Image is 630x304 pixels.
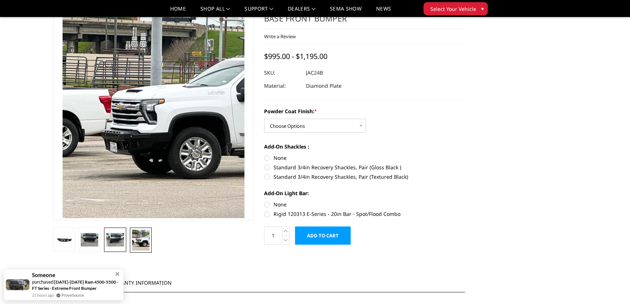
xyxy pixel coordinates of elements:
[264,107,465,115] label: Powder Coat Finish:
[101,273,177,292] a: Warranty Information
[170,6,186,17] a: Home
[264,189,465,197] label: Add-On Light Bar:
[264,66,300,79] dt: SKU:
[61,292,84,298] a: ProveSource
[32,279,118,291] a: [DATE]-[DATE] Ram 4500-5500 - FT Series - Extreme Front Bumper
[594,269,630,304] iframe: Chat Widget
[288,6,315,17] a: Dealers
[200,6,230,17] a: shop all
[132,230,149,250] img: 2024-2025 Chevrolet 2500-3500 - FT Series - Base Front Bumper
[306,66,323,79] dd: JAC24B
[264,210,465,218] label: Rigid 120313 E-Series - 20in Bar - Spot/Flood Combo
[264,154,465,162] label: None
[330,6,362,17] a: SEMA Show
[81,233,98,246] img: 2024-2025 Chevrolet 2500-3500 - FT Series - Base Front Bumper
[264,143,465,150] label: Add-On Shackles :
[32,279,53,285] span: purchased
[6,279,29,290] img: provesource social proof notification image
[264,33,296,40] a: Write a Review
[106,233,124,246] img: 2024-2025 Chevrolet 2500-3500 - FT Series - Base Front Bumper
[55,236,73,244] img: 2024-2025 Chevrolet 2500-3500 - FT Series - Base Front Bumper
[32,272,55,278] span: Someone
[264,51,327,61] span: $995.00 - $1,195.00
[306,79,342,92] dd: Diamond Plate
[53,2,254,220] a: 2024-2025 Chevrolet 2500-3500 - FT Series - Base Front Bumper
[264,201,465,208] label: None
[244,6,273,17] a: Support
[481,5,484,12] span: ▾
[376,6,391,17] a: News
[32,292,54,298] span: 21 hours ago
[295,226,351,245] input: Add to Cart
[264,79,300,92] dt: Material:
[264,163,465,171] label: Standard 3/4in Recovery Shackles, Pair (Gloss Black )
[430,5,476,13] span: Select Your Vehicle
[423,2,488,15] button: Select Your Vehicle
[264,173,465,181] label: Standard 3/4in Recovery Shackles, Pair (Textured Black)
